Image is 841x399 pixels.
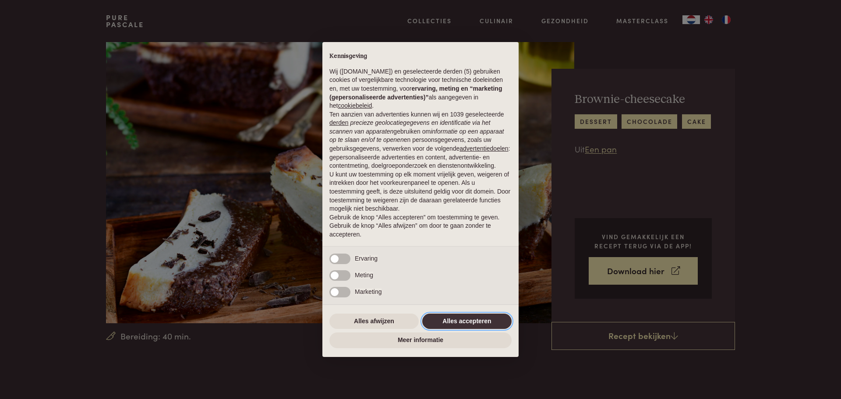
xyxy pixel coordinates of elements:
em: informatie op een apparaat op te slaan en/of te openen [329,128,504,144]
span: Ervaring [355,255,378,262]
span: Marketing [355,288,382,295]
button: derden [329,119,349,127]
button: Meer informatie [329,332,512,348]
h2: Kennisgeving [329,53,512,60]
button: advertentiedoelen [459,145,508,153]
em: precieze geolocatiegegevens en identificatie via het scannen van apparaten [329,119,490,135]
button: Alles afwijzen [329,314,419,329]
span: Meting [355,272,373,279]
p: Gebruik de knop “Alles accepteren” om toestemming te geven. Gebruik de knop “Alles afwijzen” om d... [329,213,512,239]
button: Alles accepteren [422,314,512,329]
strong: ervaring, meting en “marketing (gepersonaliseerde advertenties)” [329,85,502,101]
p: Ten aanzien van advertenties kunnen wij en 1039 geselecteerde gebruiken om en persoonsgegevens, z... [329,110,512,170]
a: cookiebeleid [338,102,372,109]
p: U kunt uw toestemming op elk moment vrijelijk geven, weigeren of intrekken door het voorkeurenpan... [329,170,512,213]
p: Wij ([DOMAIN_NAME]) en geselecteerde derden (5) gebruiken cookies of vergelijkbare technologie vo... [329,67,512,110]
